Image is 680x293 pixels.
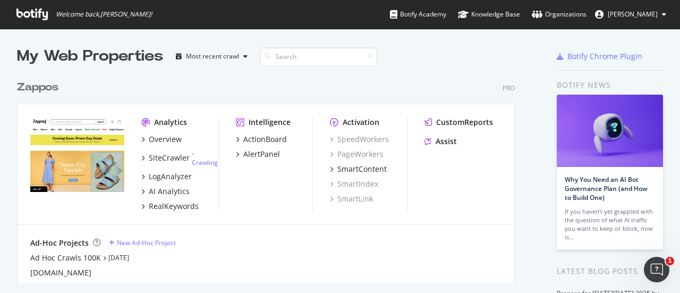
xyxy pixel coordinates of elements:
[149,186,190,197] div: AI Analytics
[330,164,387,174] a: SmartContent
[56,10,152,19] span: Welcome back, [PERSON_NAME] !
[557,95,663,167] img: Why You Need an AI Bot Governance Plan (and How to Build One)
[30,117,124,192] img: zappos.com
[141,201,199,212] a: RealKeywords
[192,149,218,167] div: -
[458,9,520,20] div: Knowledge Base
[260,47,377,66] input: Search
[666,257,674,265] span: 1
[172,48,252,65] button: Most recent crawl
[557,51,642,62] a: Botify Chrome Plugin
[192,158,218,167] a: Crawling
[343,117,379,128] div: Activation
[30,267,91,278] a: [DOMAIN_NAME]
[586,6,675,23] button: [PERSON_NAME]
[30,238,89,248] div: Ad-Hoc Projects
[424,117,493,128] a: CustomReports
[17,46,163,67] div: My Web Properties
[141,186,190,197] a: AI Analytics
[149,153,190,163] div: SiteCrawler
[557,79,663,91] div: Botify news
[436,117,493,128] div: CustomReports
[30,253,101,263] a: Ad Hoc Crawls 100K
[436,136,457,147] div: Assist
[236,134,287,145] a: ActionBoard
[149,171,192,182] div: LogAnalyzer
[243,134,287,145] div: ActionBoard
[17,80,58,95] div: Zappos
[154,117,187,128] div: Analytics
[141,171,192,182] a: LogAnalyzer
[108,253,129,262] a: [DATE]
[567,51,642,62] div: Botify Chrome Plugin
[503,83,515,93] div: Pro
[330,194,373,204] a: SmartLink
[141,134,182,145] a: Overview
[141,149,218,167] a: SiteCrawler- Crawling
[644,257,669,282] iframe: Intercom live chat
[186,53,239,60] div: Most recent crawl
[565,207,655,241] div: If you haven’t yet grappled with the question of what AI traffic you want to keep or block, now is…
[109,238,176,247] a: New Ad-Hoc Project
[390,9,446,20] div: Botify Academy
[565,175,648,202] a: Why You Need an AI Bot Governance Plan (and How to Build One)
[17,67,523,283] div: grid
[557,265,663,277] div: Latest Blog Posts
[249,117,291,128] div: Intelligence
[330,134,389,145] a: SpeedWorkers
[117,238,176,247] div: New Ad-Hoc Project
[236,149,280,160] a: AlertPanel
[330,149,384,160] a: PageWorkers
[149,201,199,212] div: RealKeywords
[608,10,658,19] span: Robert Avila
[243,149,280,160] div: AlertPanel
[17,80,63,95] a: Zappos
[424,136,457,147] a: Assist
[532,9,586,20] div: Organizations
[330,179,378,189] a: SmartIndex
[149,134,182,145] div: Overview
[337,164,387,174] div: SmartContent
